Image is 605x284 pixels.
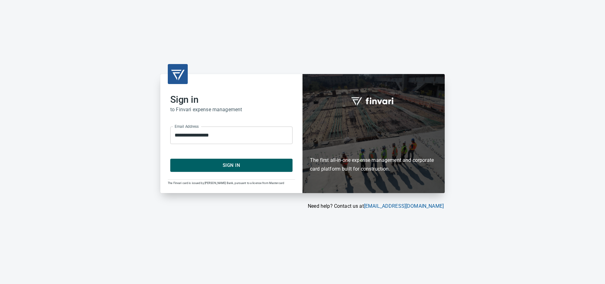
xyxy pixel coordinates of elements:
img: fullword_logo_white.png [350,94,397,108]
img: transparent_logo.png [170,67,185,82]
h6: The first all-in-one expense management and corporate card platform built for construction. [310,120,437,174]
h2: Sign in [170,94,293,105]
button: Sign In [170,159,293,172]
span: Sign In [177,161,286,169]
h6: to Finvari expense management [170,105,293,114]
span: The Finvari card is issued by [PERSON_NAME] Bank, pursuant to a license from Mastercard [168,182,284,185]
p: Need help? Contact us at [160,202,444,210]
div: Finvari [302,74,445,193]
a: [EMAIL_ADDRESS][DOMAIN_NAME] [364,203,444,209]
